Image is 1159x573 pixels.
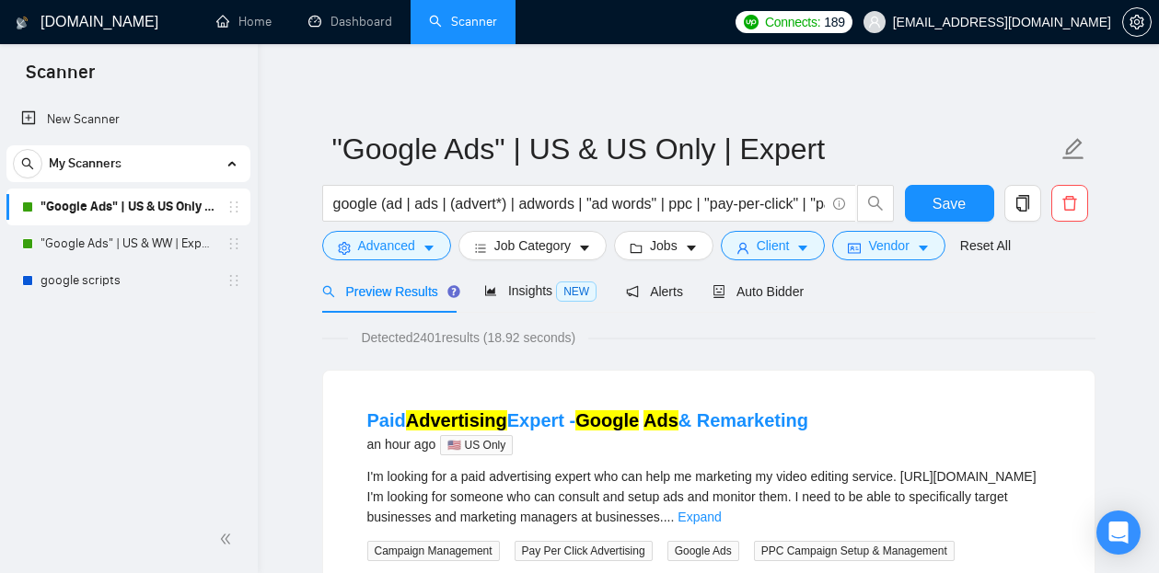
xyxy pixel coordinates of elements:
span: Google Ads [667,541,739,561]
a: "Google Ads" | US & US Only | Expert [41,189,215,225]
span: robot [713,285,725,298]
span: Save [933,192,966,215]
li: My Scanners [6,145,250,299]
span: Pay Per Click Advertising [515,541,653,561]
button: search [857,185,894,222]
span: 🇺🇸 US Only [440,435,513,455]
mark: Advertising [406,410,507,430]
img: upwork-logo.png [744,15,759,29]
span: user [868,16,881,29]
span: Alerts [626,284,683,299]
span: folder [630,241,643,255]
span: idcard [848,241,861,255]
span: ... [664,510,675,524]
span: PPC Campaign Setup & Management [754,541,955,561]
div: Tooltip anchor [446,283,462,300]
span: NEW [556,281,597,302]
div: I'm looking for a paid advertising expert who can help me marketing my video editing service. htt... [367,466,1050,527]
span: delete [1052,195,1087,212]
span: caret-down [796,241,809,255]
span: area-chart [484,284,497,297]
a: Expand [678,510,721,524]
button: search [13,149,42,178]
span: setting [338,241,351,255]
span: caret-down [578,241,591,255]
span: caret-down [917,241,930,255]
span: My Scanners [49,145,122,182]
a: Reset All [960,235,1011,256]
span: search [14,157,41,170]
span: user [736,241,749,255]
span: info-circle [833,198,845,210]
span: holder [226,273,241,288]
span: 189 [824,12,844,32]
span: notification [626,285,639,298]
mark: Ads [643,410,678,430]
button: settingAdvancedcaret-down [322,231,451,260]
input: Search Freelance Jobs... [333,192,825,215]
a: New Scanner [21,101,236,138]
a: setting [1122,15,1152,29]
span: search [322,285,335,298]
span: holder [226,236,241,251]
button: setting [1122,7,1152,37]
input: Scanner name... [332,126,1058,172]
span: copy [1005,195,1040,212]
button: userClientcaret-down [721,231,826,260]
button: barsJob Categorycaret-down [458,231,607,260]
span: holder [226,200,241,214]
span: caret-down [423,241,435,255]
span: I'm looking for a paid advertising expert who can help me marketing my video editing service. [UR... [367,469,1037,524]
span: Advanced [358,235,415,256]
span: Vendor [868,235,909,256]
span: setting [1123,15,1151,29]
span: search [858,195,893,212]
div: an hour ago [367,433,808,455]
a: homeHome [216,14,272,29]
a: searchScanner [429,14,497,29]
button: delete [1051,185,1088,222]
span: Preview Results [322,284,455,299]
a: "Google Ads" | US & WW | Expert [41,225,215,262]
span: bars [474,241,487,255]
span: Client [757,235,790,256]
a: PaidAdvertisingExpert -Google Ads& Remarketing [367,410,808,430]
span: Jobs [650,235,678,256]
button: folderJobscaret-down [614,231,713,260]
button: copy [1004,185,1041,222]
span: caret-down [685,241,698,255]
div: Open Intercom Messenger [1096,510,1141,555]
button: idcardVendorcaret-down [832,231,945,260]
span: edit [1061,137,1085,161]
li: New Scanner [6,101,250,138]
span: Insights [484,283,597,298]
a: google scripts [41,262,215,299]
span: Auto Bidder [713,284,804,299]
img: logo [16,8,29,38]
mark: Google [575,410,639,430]
button: Save [905,185,994,222]
a: dashboardDashboard [308,14,392,29]
span: Detected 2401 results (18.92 seconds) [348,327,588,348]
span: Scanner [11,59,110,97]
span: Campaign Management [367,541,500,561]
span: Job Category [494,235,571,256]
span: Connects: [765,12,820,32]
span: double-left [219,530,238,548]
